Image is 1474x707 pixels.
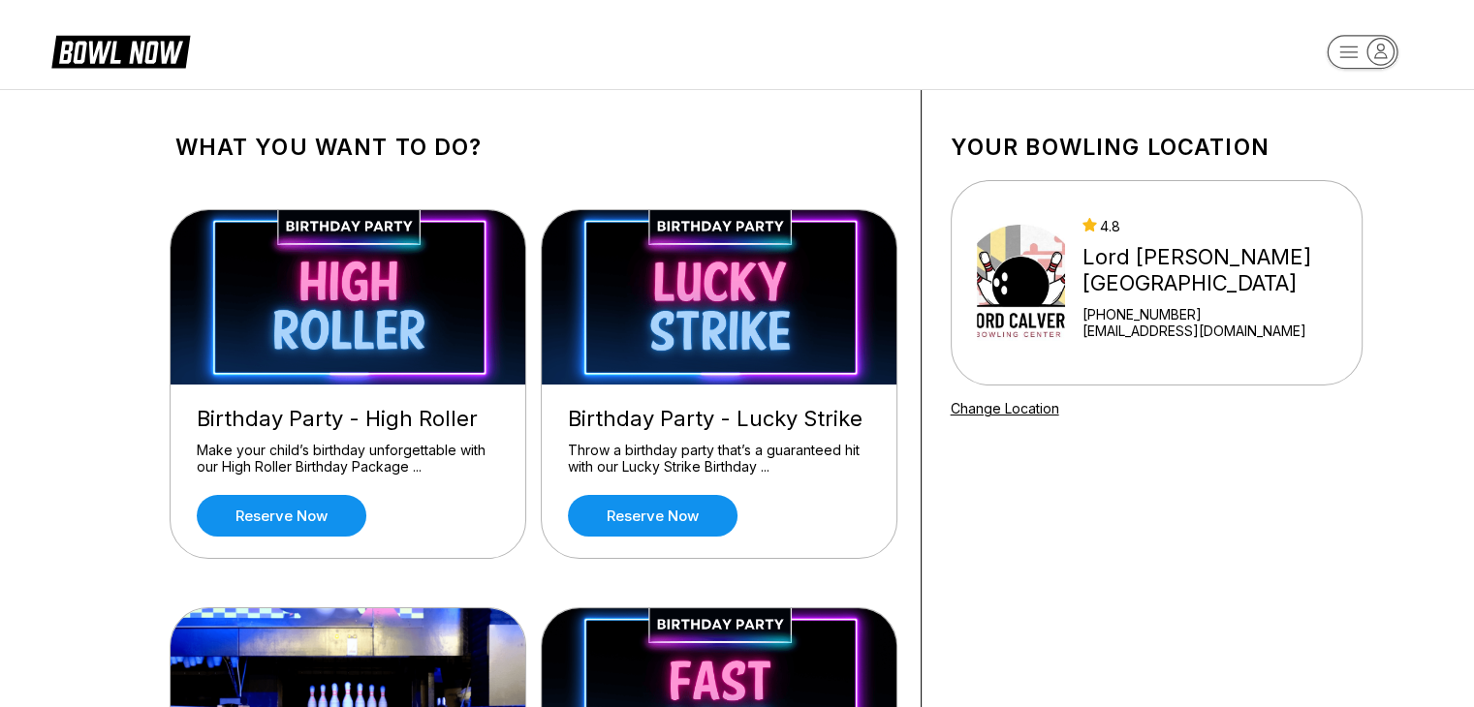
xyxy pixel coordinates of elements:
div: [PHONE_NUMBER] [1082,306,1353,323]
img: Birthday Party - High Roller [171,210,527,384]
h1: What you want to do? [175,134,892,161]
a: Reserve now [197,495,366,537]
div: Birthday Party - Lucky Strike [568,406,870,432]
h1: Your bowling location [951,134,1363,161]
img: Lord Calvert Bowling Center [977,210,1066,355]
div: Lord [PERSON_NAME][GEOGRAPHIC_DATA] [1082,244,1353,296]
a: Reserve now [568,495,737,537]
a: Change Location [951,400,1059,416]
a: [EMAIL_ADDRESS][DOMAIN_NAME] [1082,323,1353,339]
div: Throw a birthday party that’s a guaranteed hit with our Lucky Strike Birthday ... [568,442,870,476]
div: Make your child’s birthday unforgettable with our High Roller Birthday Package ... [197,442,499,476]
img: Birthday Party - Lucky Strike [542,210,898,384]
div: Birthday Party - High Roller [197,406,499,432]
div: 4.8 [1082,218,1353,234]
